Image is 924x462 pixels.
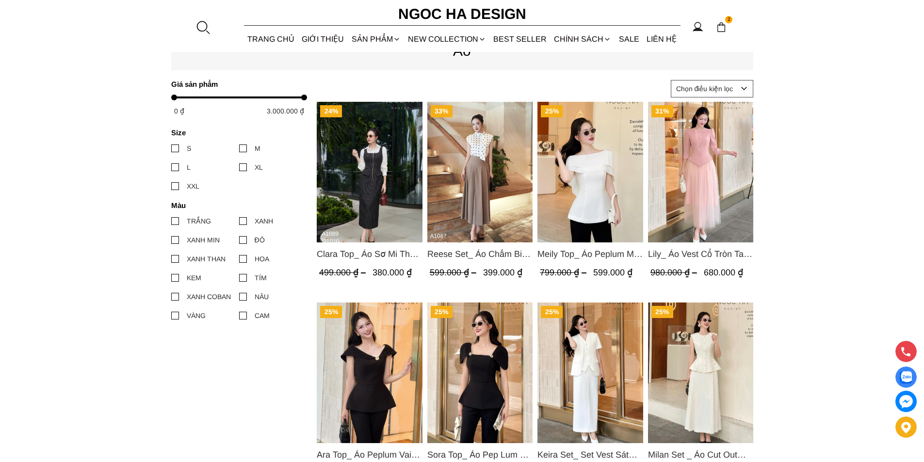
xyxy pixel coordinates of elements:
span: 599.000 ₫ [429,268,478,277]
span: 499.000 ₫ [319,268,368,277]
h4: Giá sản phẩm [171,80,301,88]
img: Keira Set_ Set Vest Sát Nách Kết Hợp Chân Váy Bút Chì Mix Áo Khoác BJ141+ A1083 [537,303,643,443]
a: messenger [895,391,917,412]
a: SALE [615,26,643,52]
a: Link to Keira Set_ Set Vest Sát Nách Kết Hợp Chân Váy Bút Chì Mix Áo Khoác BJ141+ A1083 [537,448,643,462]
a: BEST SELLER [490,26,551,52]
img: Clara Top_ Áo Sơ Mi Thô Cổ Đức Màu Trắng A1089 [317,102,422,242]
img: Display image [900,371,912,383]
h4: Size [171,128,301,137]
span: 3.000.000 ₫ [267,107,304,115]
div: KEM [187,272,201,283]
a: Product image - Ara Top_ Áo Peplum Vai Lệch Đính Cúc Màu Đen A1084 [317,303,422,443]
span: 2 [725,16,733,24]
a: Product image - Reese Set_ Áo Chấm Bi Vai Chờm Mix Chân Váy Xếp Ly Hông Màu Nâu Tây A1087+CV142 [427,102,533,242]
div: SẢN PHẨM [348,26,404,52]
a: Product image - Clara Top_ Áo Sơ Mi Thô Cổ Đức Màu Trắng A1089 [317,102,422,242]
img: Meily Top_ Áo Peplum Mix Choàng Vai Vải Tơ Màu Trắng A1086 [537,102,643,242]
div: XANH COBAN [187,291,231,302]
span: Clara Top_ Áo Sơ Mi Thô Cổ Đức Màu Trắng A1089 [317,247,422,261]
span: Sora Top_ Áo Pep Lum Vai Chờm Đính Cúc 2 Bên Màu Đen A1081 [427,448,533,462]
span: Keira Set_ Set Vest Sát Nách Kết Hợp Chân Váy Bút Chì Mix Áo Khoác BJ141+ A1083 [537,448,643,462]
img: Milan Set _ Áo Cut Out Tùng Không Tay Kết Hợp Chân Váy Xếp Ly A1080+CV139 [648,303,753,443]
a: Link to Reese Set_ Áo Chấm Bi Vai Chờm Mix Chân Váy Xếp Ly Hông Màu Nâu Tây A1087+CV142 [427,247,533,261]
span: Meily Top_ Áo Peplum Mix Choàng Vai Vải Tơ Màu Trắng A1086 [537,247,643,261]
a: GIỚI THIỆU [298,26,348,52]
img: img-CART-ICON-ksit0nf1 [716,22,727,32]
span: 680.000 ₫ [703,268,743,277]
a: NEW COLLECTION [404,26,489,52]
a: Product image - Milan Set _ Áo Cut Out Tùng Không Tay Kết Hợp Chân Váy Xếp Ly A1080+CV139 [648,303,753,443]
span: 799.000 ₫ [540,268,589,277]
a: LIÊN HỆ [643,26,680,52]
img: Lily_ Áo Vest Cổ Tròn Tay Lừng Mix Chân Váy Lưới Màu Hồng A1082+CV140 [648,102,753,242]
a: Product image - Keira Set_ Set Vest Sát Nách Kết Hợp Chân Váy Bút Chì Mix Áo Khoác BJ141+ A1083 [537,303,643,443]
div: ĐỎ [255,235,265,245]
a: Link to Milan Set _ Áo Cut Out Tùng Không Tay Kết Hợp Chân Váy Xếp Ly A1080+CV139 [648,448,753,462]
div: XANH THAN [187,254,226,264]
div: XXL [187,181,199,191]
div: XANH MIN [187,235,220,245]
img: Sora Top_ Áo Pep Lum Vai Chờm Đính Cúc 2 Bên Màu Đen A1081 [427,303,533,443]
div: M [255,143,260,154]
a: Link to Sora Top_ Áo Pep Lum Vai Chờm Đính Cúc 2 Bên Màu Đen A1081 [427,448,533,462]
div: HOA [255,254,269,264]
div: S [187,143,191,154]
span: Lily_ Áo Vest Cổ Tròn Tay Lừng Mix Chân Váy Lưới Màu Hồng A1082+CV140 [648,247,753,261]
span: 599.000 ₫ [593,268,632,277]
a: TRANG CHỦ [244,26,298,52]
span: Ara Top_ Áo Peplum Vai Lệch Đính Cúc Màu Đen A1084 [317,448,422,462]
a: Link to Ara Top_ Áo Peplum Vai Lệch Đính Cúc Màu Đen A1084 [317,448,422,462]
span: 399.000 ₫ [483,268,522,277]
a: Link to Meily Top_ Áo Peplum Mix Choàng Vai Vải Tơ Màu Trắng A1086 [537,247,643,261]
img: Reese Set_ Áo Chấm Bi Vai Chờm Mix Chân Váy Xếp Ly Hông Màu Nâu Tây A1087+CV142 [427,102,533,242]
a: Link to Clara Top_ Áo Sơ Mi Thô Cổ Đức Màu Trắng A1089 [317,247,422,261]
span: Milan Set _ Áo Cut Out Tùng Không Tay Kết Hợp Chân Váy Xếp Ly A1080+CV139 [648,448,753,462]
span: 380.000 ₫ [373,268,412,277]
div: L [187,162,191,173]
a: Link to Lily_ Áo Vest Cổ Tròn Tay Lừng Mix Chân Váy Lưới Màu Hồng A1082+CV140 [648,247,753,261]
div: TÍM [255,272,267,283]
div: NÂU [255,291,269,302]
div: XL [255,162,263,173]
a: Display image [895,366,917,388]
span: 0 ₫ [174,107,184,115]
div: XANH [255,216,273,226]
a: Product image - Meily Top_ Áo Peplum Mix Choàng Vai Vải Tơ Màu Trắng A1086 [537,102,643,242]
div: CAM [255,310,270,321]
span: 980.000 ₫ [650,268,699,277]
div: TRẮNG [187,216,211,226]
div: Chính sách [551,26,615,52]
div: VÀNG [187,310,206,321]
a: Product image - Lily_ Áo Vest Cổ Tròn Tay Lừng Mix Chân Váy Lưới Màu Hồng A1082+CV140 [648,102,753,242]
h4: Màu [171,201,301,209]
a: Product image - Sora Top_ Áo Pep Lum Vai Chờm Đính Cúc 2 Bên Màu Đen A1081 [427,303,533,443]
img: Ara Top_ Áo Peplum Vai Lệch Đính Cúc Màu Đen A1084 [317,303,422,443]
a: Ngoc Ha Design [389,2,535,26]
span: Reese Set_ Áo Chấm Bi Vai Chờm Mix Chân Váy Xếp Ly Hông Màu Nâu Tây A1087+CV142 [427,247,533,261]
